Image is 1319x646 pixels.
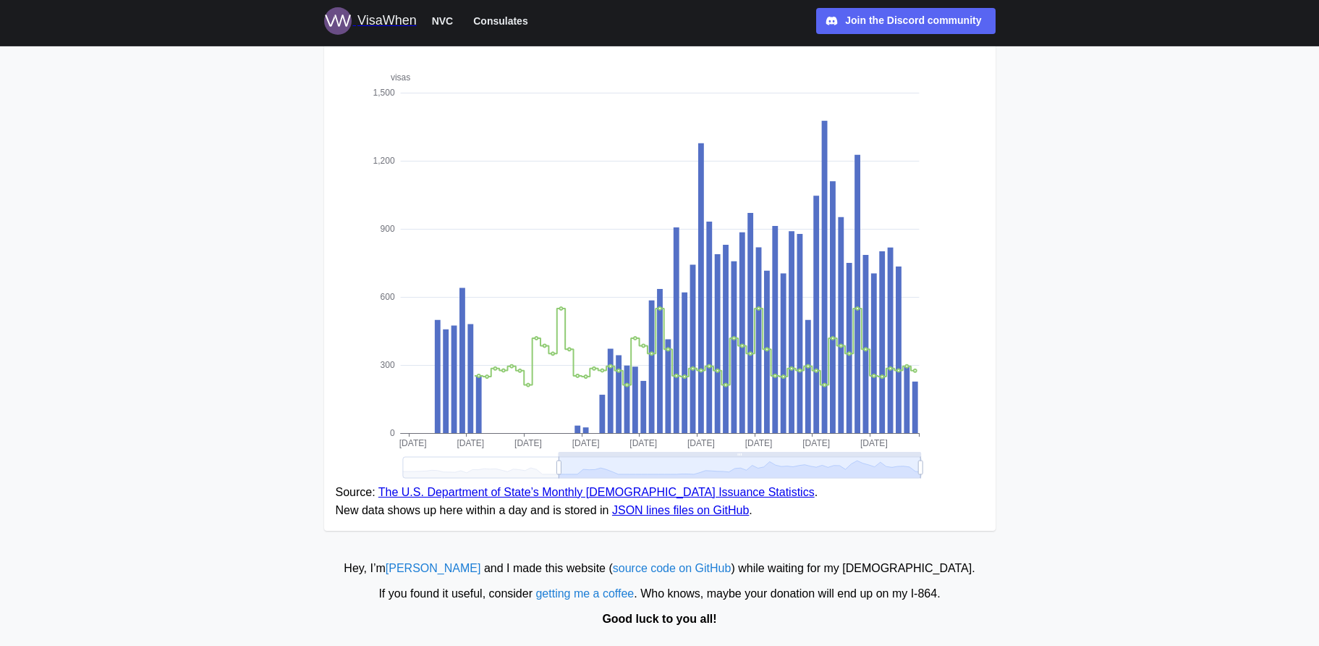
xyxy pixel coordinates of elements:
div: VisaWhen [357,11,417,31]
text: [DATE] [572,438,599,448]
span: NVC [432,12,454,30]
text: [DATE] [745,438,772,448]
text: 300 [380,360,394,370]
img: Logo for VisaWhen [324,7,352,35]
text: 1,200 [373,156,394,166]
text: 600 [380,292,394,302]
text: [DATE] [457,438,484,448]
a: Logo for VisaWhen VisaWhen [324,7,417,35]
a: JSON lines files on GitHub [612,504,749,516]
text: [DATE] [514,438,542,448]
div: Good luck to you all! [7,611,1312,629]
div: Join the Discord community [845,13,981,29]
figcaption: Source: . New data shows up here within a day and is stored in . [336,484,984,520]
a: The U.S. Department of State’s Monthly [DEMOGRAPHIC_DATA] Issuance Statistics [378,486,815,498]
text: [DATE] [399,438,426,448]
button: NVC [425,12,460,30]
text: visas [390,72,410,83]
text: [DATE] [687,438,714,448]
a: source code on GitHub [613,562,731,574]
text: 0 [389,428,394,438]
text: [DATE] [860,438,887,448]
button: Consulates [467,12,534,30]
span: Consulates [473,12,527,30]
div: Hey, I’m and I made this website ( ) while waiting for my [DEMOGRAPHIC_DATA]. [7,560,1312,578]
a: Join the Discord community [816,8,996,34]
text: [DATE] [802,438,830,448]
text: [DATE] [629,438,657,448]
text: 900 [380,224,394,234]
div: If you found it useful, consider . Who knows, maybe your donation will end up on my I‑864. [7,585,1312,603]
text: 1,500 [373,88,394,98]
a: [PERSON_NAME] [386,562,481,574]
a: getting me a coffee [535,587,634,600]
